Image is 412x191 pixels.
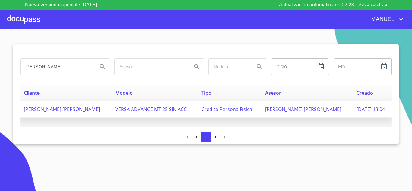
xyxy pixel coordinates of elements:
p: Actualización automatica en 02:28 [279,1,354,8]
span: Actualizar ahora [359,2,387,8]
button: 1 [201,132,211,142]
button: account of current user [367,14,405,24]
span: [PERSON_NAME] [PERSON_NAME] [265,106,341,113]
span: MANUEL [367,14,398,24]
input: search [115,59,187,75]
span: VERSA ADVANCE MT 25 SIN ACC [115,106,187,113]
span: Asesor [265,90,281,96]
span: Crédito Persona Física [201,106,252,113]
button: Search [95,59,110,74]
span: [DATE] 13:04 [357,106,385,113]
button: Search [252,59,267,74]
span: Modelo [115,90,133,96]
input: search [21,59,93,75]
span: Cliente [24,90,40,96]
span: Creado [357,90,373,96]
span: Tipo [201,90,211,96]
input: search [209,59,250,75]
p: Nueva versión disponible [DATE] [25,1,97,8]
button: Search [189,59,204,74]
span: [PERSON_NAME] [PERSON_NAME] [24,106,100,113]
span: 1 [205,135,207,139]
